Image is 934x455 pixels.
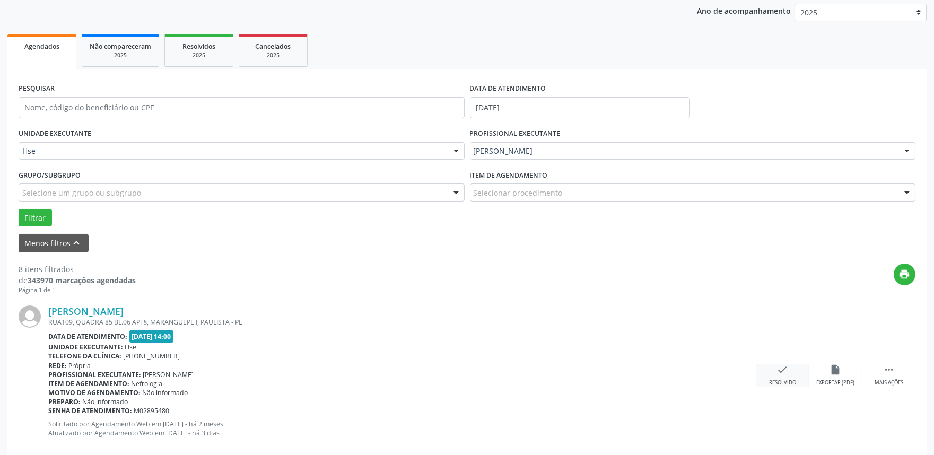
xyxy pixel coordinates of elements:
[83,397,128,406] span: Não informado
[22,187,141,198] span: Selecione um grupo ou subgrupo
[697,4,791,17] p: Ano de acompanhamento
[19,167,81,183] label: Grupo/Subgrupo
[69,361,91,370] span: Própria
[19,97,465,118] input: Nome, código do beneficiário ou CPF
[24,42,59,51] span: Agendados
[474,187,563,198] span: Selecionar procedimento
[817,379,855,387] div: Exportar (PDF)
[143,388,188,397] span: Não informado
[19,81,55,97] label: PESQUISAR
[124,352,180,361] span: [PHONE_NUMBER]
[125,343,137,352] span: Hse
[777,364,789,375] i: check
[48,305,124,317] a: [PERSON_NAME]
[830,364,842,375] i: insert_drive_file
[875,379,903,387] div: Mais ações
[19,305,41,328] img: img
[899,268,911,280] i: print
[48,370,141,379] b: Profissional executante:
[474,146,894,156] span: [PERSON_NAME]
[19,234,89,252] button: Menos filtroskeyboard_arrow_up
[19,275,136,286] div: de
[48,343,123,352] b: Unidade executante:
[19,209,52,227] button: Filtrar
[48,352,121,361] b: Telefone da clínica:
[19,264,136,275] div: 8 itens filtrados
[769,379,796,387] div: Resolvido
[48,379,129,388] b: Item de agendamento:
[470,81,546,97] label: DATA DE ATENDIMENTO
[470,97,690,118] input: Selecione um intervalo
[172,51,225,59] div: 2025
[48,361,67,370] b: Rede:
[134,406,170,415] span: M02895480
[48,388,141,397] b: Motivo de agendamento:
[28,275,136,285] strong: 343970 marcações agendadas
[22,146,443,156] span: Hse
[71,237,83,249] i: keyboard_arrow_up
[182,42,215,51] span: Resolvidos
[48,397,81,406] b: Preparo:
[19,286,136,295] div: Página 1 de 1
[48,318,756,327] div: RUA109, QUADRA 85 BL.06 APT§, MARANGUEPE I, PAULISTA - PE
[90,42,151,51] span: Não compareceram
[143,370,194,379] span: [PERSON_NAME]
[247,51,300,59] div: 2025
[48,406,132,415] b: Senha de atendimento:
[132,379,163,388] span: Nefrologia
[883,364,895,375] i: 
[894,264,915,285] button: print
[19,126,91,142] label: UNIDADE EXECUTANTE
[129,330,174,343] span: [DATE] 14:00
[470,167,548,183] label: Item de agendamento
[90,51,151,59] div: 2025
[256,42,291,51] span: Cancelados
[48,419,756,437] p: Solicitado por Agendamento Web em [DATE] - há 2 meses Atualizado por Agendamento Web em [DATE] - ...
[470,126,561,142] label: PROFISSIONAL EXECUTANTE
[48,332,127,341] b: Data de atendimento:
